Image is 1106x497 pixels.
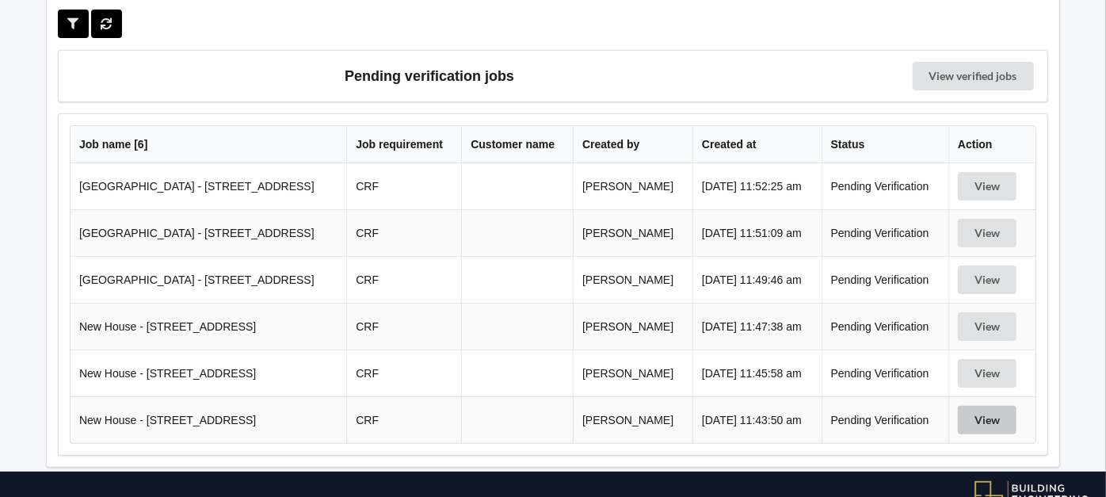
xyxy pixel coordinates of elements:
[958,227,1020,239] a: View
[958,367,1020,380] a: View
[71,303,346,350] td: New House - [STREET_ADDRESS]
[692,396,822,443] td: [DATE] 11:43:50 am
[948,126,1035,163] th: Action
[822,209,948,256] td: Pending Verification
[822,163,948,209] td: Pending Verification
[958,266,1016,294] button: View
[573,209,692,256] td: [PERSON_NAME]
[958,273,1020,286] a: View
[573,350,692,396] td: [PERSON_NAME]
[346,256,461,303] td: CRF
[346,209,461,256] td: CRF
[958,180,1020,193] a: View
[692,209,822,256] td: [DATE] 11:51:09 am
[692,256,822,303] td: [DATE] 11:49:46 am
[573,303,692,350] td: [PERSON_NAME]
[70,62,789,90] h3: Pending verification jobs
[692,303,822,350] td: [DATE] 11:47:38 am
[71,396,346,443] td: New House - [STREET_ADDRESS]
[958,219,1016,247] button: View
[822,126,948,163] th: Status
[346,163,461,209] td: CRF
[913,62,1034,90] a: View verified jobs
[346,396,461,443] td: CRF
[346,303,461,350] td: CRF
[958,406,1016,434] button: View
[958,320,1020,333] a: View
[692,163,822,209] td: [DATE] 11:52:25 am
[573,163,692,209] td: [PERSON_NAME]
[573,256,692,303] td: [PERSON_NAME]
[71,163,346,209] td: [GEOGRAPHIC_DATA] - [STREET_ADDRESS]
[822,396,948,443] td: Pending Verification
[958,312,1016,341] button: View
[958,414,1020,426] a: View
[692,350,822,396] td: [DATE] 11:45:58 am
[958,172,1016,201] button: View
[958,359,1016,388] button: View
[573,126,692,163] th: Created by
[346,126,461,163] th: Job requirement
[822,350,948,396] td: Pending Verification
[822,256,948,303] td: Pending Verification
[71,126,346,163] th: Job name [ 6 ]
[573,396,692,443] td: [PERSON_NAME]
[346,350,461,396] td: CRF
[71,256,346,303] td: [GEOGRAPHIC_DATA] - [STREET_ADDRESS]
[71,350,346,396] td: New House - [STREET_ADDRESS]
[822,303,948,350] td: Pending Verification
[692,126,822,163] th: Created at
[461,126,573,163] th: Customer name
[71,209,346,256] td: [GEOGRAPHIC_DATA] - [STREET_ADDRESS]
